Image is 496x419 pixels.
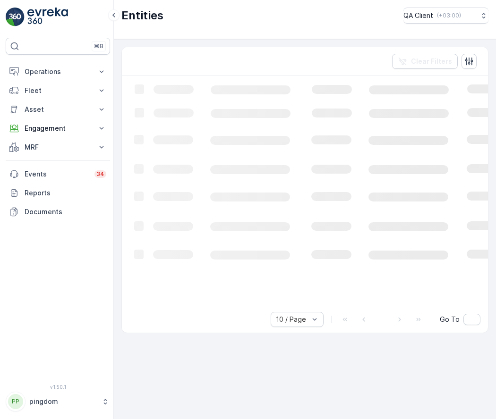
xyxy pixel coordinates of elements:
button: Fleet [6,81,110,100]
p: Fleet [25,86,91,95]
p: pingdom [29,397,97,406]
button: MRF [6,138,110,157]
p: ⌘B [94,42,103,50]
p: Asset [25,105,91,114]
a: Events34 [6,165,110,184]
button: Clear Filters [392,54,458,69]
p: 34 [96,170,104,178]
p: QA Client [403,11,433,20]
span: v 1.50.1 [6,384,110,390]
button: Engagement [6,119,110,138]
p: Reports [25,188,106,198]
p: ( +03:00 ) [437,12,461,19]
p: Engagement [25,124,91,133]
button: Asset [6,100,110,119]
span: Go To [440,315,460,324]
button: PPpingdom [6,392,110,411]
p: MRF [25,142,91,152]
img: logo_light-DOdMpM7g.png [27,8,68,26]
button: QA Client(+03:00) [403,8,488,24]
p: Entities [121,8,163,23]
p: Documents [25,207,106,217]
p: Operations [25,67,91,76]
p: Events [25,169,89,179]
img: logo [6,8,25,26]
button: Operations [6,62,110,81]
a: Documents [6,202,110,221]
div: PP [8,394,23,409]
p: Clear Filters [411,57,452,66]
a: Reports [6,184,110,202]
